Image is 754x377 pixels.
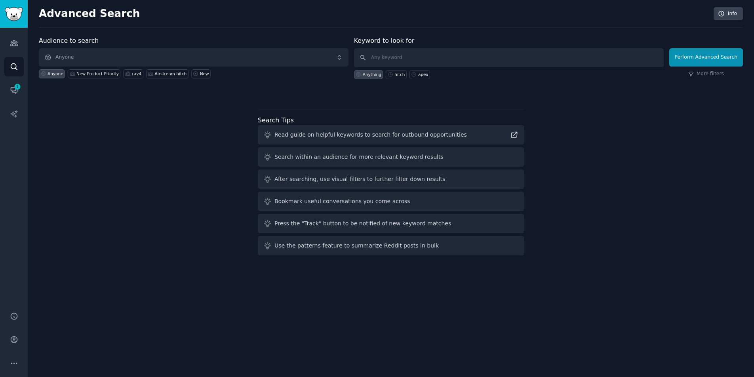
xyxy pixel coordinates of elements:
label: Audience to search [39,37,99,44]
div: Press the "Track" button to be notified of new keyword matches [274,219,451,228]
div: New Product Priority [76,71,119,76]
button: Anyone [39,48,348,67]
div: After searching, use visual filters to further filter down results [274,175,445,183]
input: Any keyword [354,48,664,67]
div: Search within an audience for more relevant keyword results [274,153,444,161]
img: GummySearch logo [5,7,23,21]
a: 1 [4,80,24,100]
div: Bookmark useful conversations you come across [274,197,410,206]
div: apex [418,72,428,77]
div: New [200,71,209,76]
div: Anything [363,72,381,77]
div: Use the patterns feature to summarize Reddit posts in bulk [274,242,439,250]
div: hitch [394,72,405,77]
label: Search Tips [258,116,294,124]
label: Keyword to look for [354,37,415,44]
h2: Advanced Search [39,8,709,20]
a: Info [714,7,743,21]
a: More filters [688,70,724,78]
button: Perform Advanced Search [669,48,743,67]
div: rav4 [132,71,141,76]
a: New [191,69,211,78]
div: Read guide on helpful keywords to search for outbound opportunities [274,131,467,139]
div: Airstream hitch [155,71,187,76]
span: 1 [14,84,21,89]
div: Anyone [48,71,63,76]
